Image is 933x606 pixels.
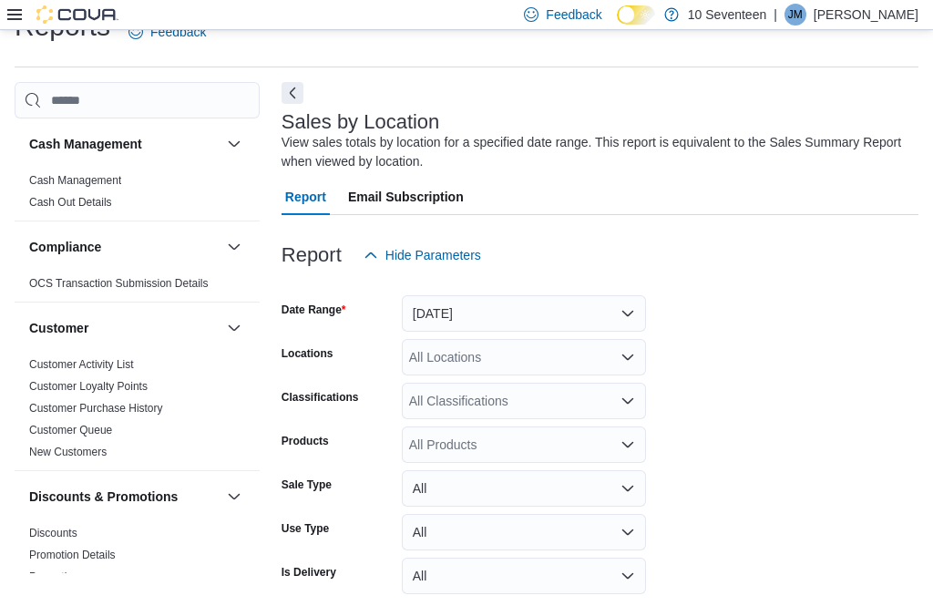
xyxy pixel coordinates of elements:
[223,133,245,155] button: Cash Management
[29,570,85,583] a: Promotions
[282,346,333,361] label: Locations
[29,488,220,506] button: Discounts & Promotions
[29,402,163,415] a: Customer Purchase History
[15,522,260,595] div: Discounts & Promotions
[29,424,112,437] a: Customer Queue
[282,565,336,580] label: Is Delivery
[356,237,488,273] button: Hide Parameters
[617,5,655,25] input: Dark Mode
[348,179,464,215] span: Email Subscription
[223,317,245,339] button: Customer
[29,549,116,561] a: Promotion Details
[29,135,220,153] button: Cash Management
[282,303,346,317] label: Date Range
[36,5,118,24] img: Cova
[29,358,134,371] a: Customer Activity List
[29,527,77,539] a: Discounts
[15,354,260,470] div: Customer
[546,5,601,24] span: Feedback
[688,4,766,26] p: 10 Seventeen
[402,514,646,550] button: All
[15,169,260,221] div: Cash Management
[285,179,326,215] span: Report
[29,488,178,506] h3: Discounts & Promotions
[784,4,806,26] div: Jeremy Mead
[620,350,635,365] button: Open list of options
[620,437,635,452] button: Open list of options
[29,319,220,337] button: Customer
[29,238,101,256] h3: Compliance
[29,174,121,187] a: Cash Management
[223,486,245,508] button: Discounts & Promotions
[282,111,440,133] h3: Sales by Location
[282,521,329,536] label: Use Type
[282,390,359,405] label: Classifications
[282,478,332,492] label: Sale Type
[29,135,142,153] h3: Cash Management
[385,246,481,264] span: Hide Parameters
[402,470,646,507] button: All
[29,238,220,256] button: Compliance
[617,25,618,26] span: Dark Mode
[29,196,112,209] a: Cash Out Details
[402,558,646,594] button: All
[282,244,342,266] h3: Report
[29,380,148,393] a: Customer Loyalty Points
[29,446,107,458] a: New Customers
[223,236,245,258] button: Compliance
[121,14,213,50] a: Feedback
[620,394,635,408] button: Open list of options
[402,295,646,332] button: [DATE]
[774,4,777,26] p: |
[15,272,260,302] div: Compliance
[29,319,88,337] h3: Customer
[29,277,209,290] a: OCS Transaction Submission Details
[282,82,303,104] button: Next
[282,434,329,448] label: Products
[150,23,206,41] span: Feedback
[282,133,909,171] div: View sales totals by location for a specified date range. This report is equivalent to the Sales ...
[788,4,803,26] span: JM
[814,4,918,26] p: [PERSON_NAME]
